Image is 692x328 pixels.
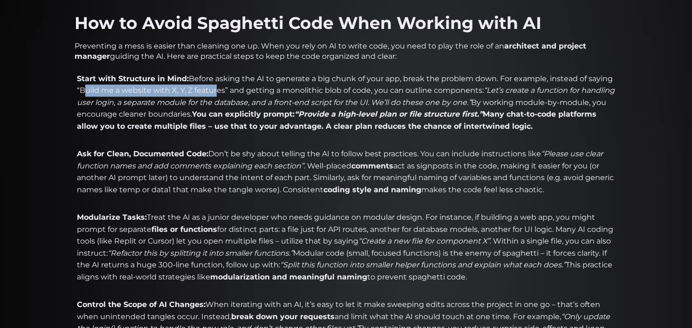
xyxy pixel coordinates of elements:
[151,225,217,234] strong: files or functions
[77,300,206,309] strong: Control the Scope of AI Changes:
[192,110,295,119] strong: You can explicitly prompt:
[75,13,541,33] strong: How to Avoid Spaghetti Code When Working with AI
[75,148,617,208] li: Don’t be shy about telling the AI to follow best practices. You can include instructions like . W...
[210,272,367,281] strong: modularization and meaningful naming
[77,213,147,222] strong: Modularize Tasks:
[231,312,335,321] strong: break down your requests
[323,185,421,194] strong: coding style and naming
[77,149,208,158] strong: Ask for Clean, Documented Code:
[75,42,586,61] strong: architect and project manager
[75,41,617,62] p: Preventing a mess is easier than cleaning one up. When you rely on AI to write code, you need to ...
[77,86,615,107] em: “Let’s create a function for handling user login, a separate module for the database, and a front...
[280,260,566,269] em: “Split this function into smaller helper functions and explain what each does.”
[77,74,189,83] strong: Start with Structure in Mind:
[351,161,393,170] strong: comments
[77,149,603,170] em: “Please use clear function names and add comments explaining each section”
[295,110,483,119] strong: “Provide a high-level plan or file structure first.”
[75,211,617,295] li: Treat the AI as a junior developer who needs guidance on modular design. For instance, if buildin...
[108,249,293,258] em: “Refactor this by splitting it into smaller functions.”
[75,73,617,145] li: Before asking the AI to generate a big chunk of your app, break the problem down. For example, in...
[358,237,490,245] em: “Create a new file for component X”
[77,110,596,131] strong: Many chat-to-code platforms allow you to create multiple files – use that to your advantage. A cl...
